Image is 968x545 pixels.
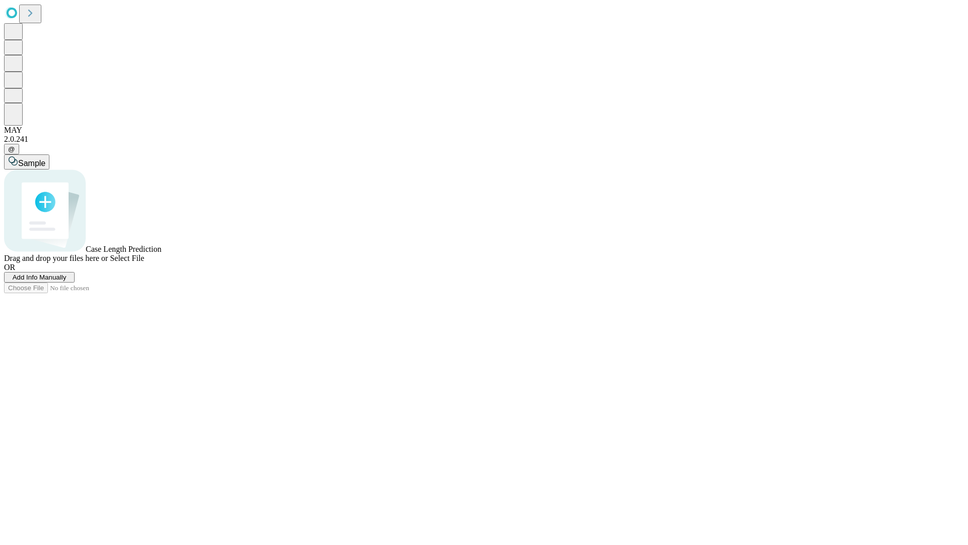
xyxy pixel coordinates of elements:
span: OR [4,263,15,271]
button: Add Info Manually [4,272,75,283]
button: Sample [4,154,49,170]
div: 2.0.241 [4,135,964,144]
button: @ [4,144,19,154]
span: Drag and drop your files here or [4,254,108,262]
span: Sample [18,159,45,168]
span: Add Info Manually [13,274,67,281]
span: @ [8,145,15,153]
span: Select File [110,254,144,262]
div: MAY [4,126,964,135]
span: Case Length Prediction [86,245,161,253]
